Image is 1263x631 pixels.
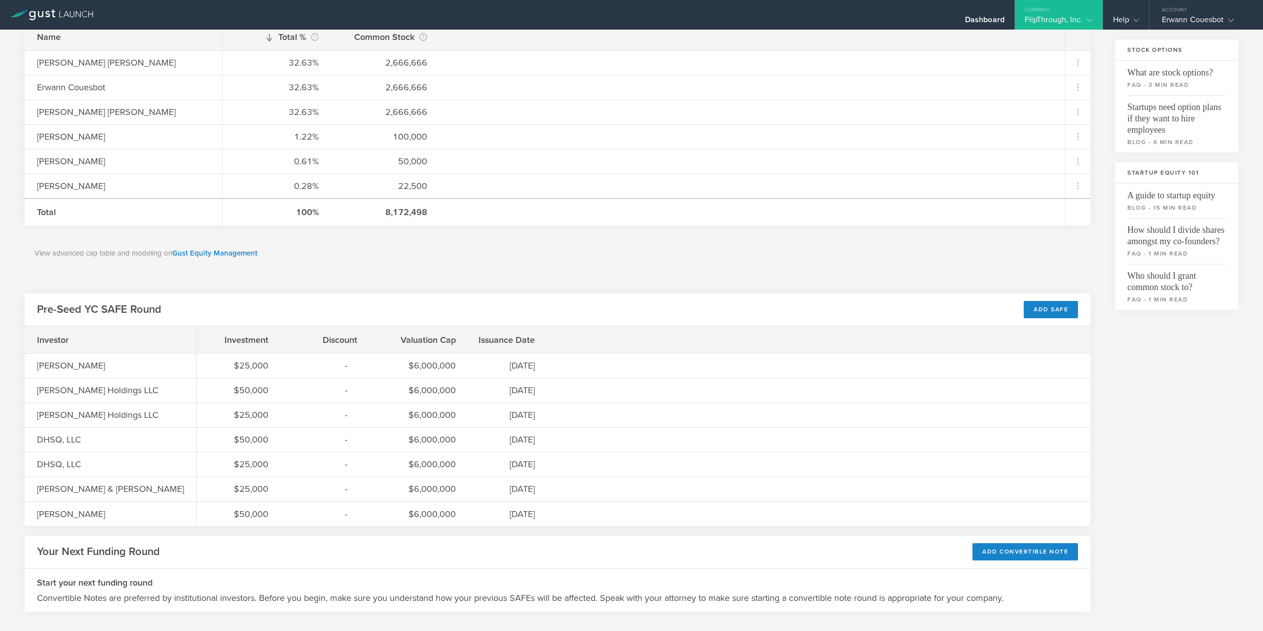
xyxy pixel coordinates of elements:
[481,359,535,372] div: [DATE]
[481,384,535,397] div: [DATE]
[343,106,427,118] div: 2,666,666
[343,155,427,168] div: 50,000
[343,130,427,143] div: 100,000
[293,433,357,446] div: -
[37,206,210,219] div: Total
[37,408,158,421] div: [PERSON_NAME] Holdings LLC
[1127,138,1226,147] small: blog - 6 min read
[235,180,319,192] div: 0.28%
[35,248,1080,259] p: View advanced cap table and modeling on
[343,81,427,94] div: 2,666,666
[235,106,319,118] div: 32.63%
[235,56,319,69] div: 32.63%
[1127,249,1226,258] small: faq - 1 min read
[965,15,1004,30] div: Dashboard
[481,334,535,346] div: Issuance Date
[1127,264,1226,293] span: Who should I grant common stock to?
[209,433,268,446] div: $50,000
[235,81,319,94] div: 32.63%
[293,483,357,495] div: -
[37,334,136,346] div: Investor
[293,359,357,372] div: -
[382,433,456,446] div: $6,000,000
[343,206,427,219] div: 8,172,498
[481,408,535,421] div: [DATE]
[481,483,535,495] div: [DATE]
[172,249,258,258] a: Gust Equity Management
[209,458,268,471] div: $25,000
[1113,15,1139,30] div: Help
[235,206,319,219] div: 100%
[37,81,210,94] div: Erwann Couesbot
[343,180,427,192] div: 22,500
[1115,95,1238,152] a: Startups need option plans if they want to hire employeesblog - 6 min read
[1024,301,1078,318] div: Add SAFE
[37,302,161,317] h2: Pre-Seed YC SAFE Round
[293,408,357,421] div: -
[1127,95,1226,136] span: Startups need option plans if they want to hire employees
[1115,264,1238,310] a: Who should I grant common stock to?faq - 1 min read
[382,458,456,471] div: $6,000,000
[37,508,136,520] div: [PERSON_NAME]
[209,334,268,346] div: Investment
[1127,218,1226,247] span: How should I divide shares amongst my co-founders?
[37,359,136,372] div: [PERSON_NAME]
[1115,61,1238,95] a: What are stock options?faq - 3 min read
[209,359,268,372] div: $25,000
[1115,218,1238,264] a: How should I divide shares amongst my co-founders?faq - 1 min read
[1127,80,1226,89] small: faq - 3 min read
[1025,15,1093,30] div: FlipThrough, Inc.
[343,30,427,44] div: Common Stock
[382,483,456,495] div: $6,000,000
[37,433,136,446] div: DHSQ, LLC
[235,155,319,168] div: 0.61%
[37,155,210,168] div: [PERSON_NAME]
[382,408,456,421] div: $6,000,000
[382,384,456,397] div: $6,000,000
[382,334,456,346] div: Valuation Cap
[235,30,319,44] div: Total %
[293,334,357,346] div: Discount
[972,543,1078,560] div: Add Convertible Note
[37,180,210,192] div: [PERSON_NAME]
[293,458,357,471] div: -
[1127,184,1226,201] span: A guide to startup equity
[209,483,268,495] div: $25,000
[37,130,210,143] div: [PERSON_NAME]
[37,31,210,43] div: Name
[37,384,158,397] div: [PERSON_NAME] Holdings LLC
[37,592,1078,604] p: Convertible Notes are preferred by institutional investors. Before you begin, make sure you under...
[293,508,357,520] div: -
[1115,162,1238,184] h3: Startup Equity 101
[37,458,136,471] div: DHSQ, LLC
[343,56,427,69] div: 2,666,666
[1127,203,1226,212] small: blog - 15 min read
[1115,39,1238,61] h3: Stock Options
[37,545,160,559] h2: Your Next Funding Round
[37,106,210,118] div: [PERSON_NAME] [PERSON_NAME]
[209,408,268,421] div: $25,000
[1115,184,1238,218] a: A guide to startup equityblog - 15 min read
[1127,295,1226,304] small: faq - 1 min read
[382,508,456,520] div: $6,000,000
[481,508,535,520] div: [DATE]
[37,483,184,495] div: [PERSON_NAME] & [PERSON_NAME]
[382,359,456,372] div: $6,000,000
[209,508,268,520] div: $50,000
[293,384,357,397] div: -
[235,130,319,143] div: 1.22%
[481,433,535,446] div: [DATE]
[1127,61,1226,78] span: What are stock options?
[481,458,535,471] div: [DATE]
[209,384,268,397] div: $50,000
[1162,15,1246,30] div: Erwann Couesbot
[37,56,210,69] div: [PERSON_NAME] [PERSON_NAME]
[37,576,1078,589] h3: Start your next funding round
